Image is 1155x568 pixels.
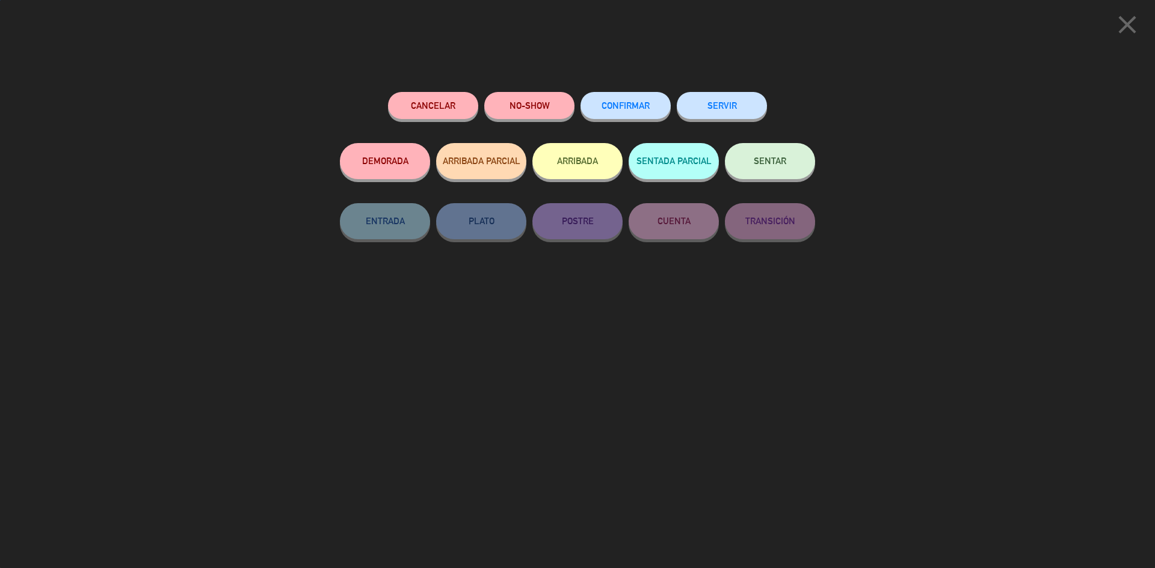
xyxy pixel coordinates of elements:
[436,143,526,179] button: ARRIBADA PARCIAL
[340,143,430,179] button: DEMORADA
[484,92,574,119] button: NO-SHOW
[340,203,430,239] button: ENTRADA
[1112,10,1142,40] i: close
[532,203,623,239] button: POSTRE
[388,92,478,119] button: Cancelar
[725,203,815,239] button: TRANSICIÓN
[443,156,520,166] span: ARRIBADA PARCIAL
[436,203,526,239] button: PLATO
[725,143,815,179] button: SENTAR
[602,100,650,111] span: CONFIRMAR
[677,92,767,119] button: SERVIR
[629,143,719,179] button: SENTADA PARCIAL
[1109,9,1146,44] button: close
[581,92,671,119] button: CONFIRMAR
[629,203,719,239] button: CUENTA
[532,143,623,179] button: ARRIBADA
[754,156,786,166] span: SENTAR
